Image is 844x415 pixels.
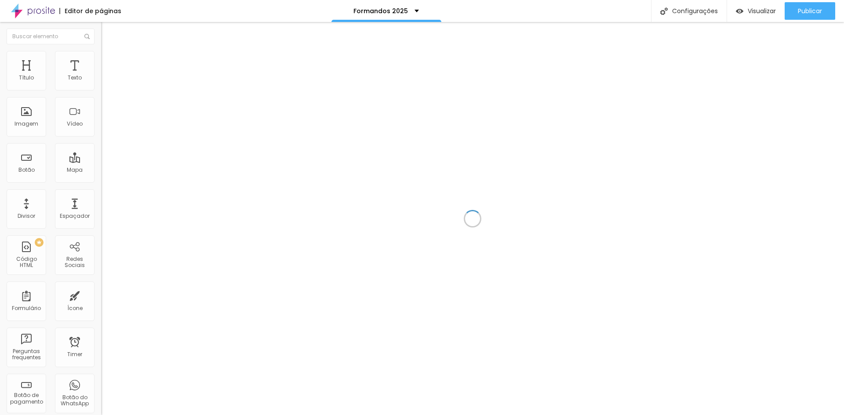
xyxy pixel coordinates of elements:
div: Espaçador [60,213,90,219]
img: view-1.svg [736,7,743,15]
p: Formandos 2025 [353,8,408,14]
div: Código HTML [9,256,44,269]
button: Publicar [785,2,835,20]
button: Visualizar [727,2,785,20]
img: Icone [84,34,90,39]
div: Botão do WhatsApp [57,394,92,407]
div: Botão [18,167,35,173]
div: Mapa [67,167,83,173]
img: Icone [660,7,668,15]
div: Redes Sociais [57,256,92,269]
div: Vídeo [67,121,83,127]
div: Botão de pagamento [9,392,44,405]
div: Ícone [67,305,83,311]
div: Editor de páginas [59,8,121,14]
input: Buscar elemento [7,29,95,44]
div: Timer [67,351,82,357]
div: Texto [68,75,82,81]
div: Imagem [15,121,38,127]
div: Divisor [18,213,35,219]
div: Título [19,75,34,81]
div: Perguntas frequentes [9,348,44,361]
span: Visualizar [748,7,776,14]
span: Publicar [798,7,822,14]
div: Formulário [12,305,41,311]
